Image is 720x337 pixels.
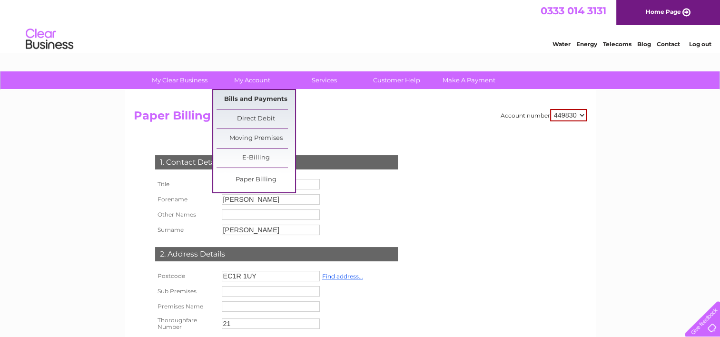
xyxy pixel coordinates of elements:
div: Clear Business is a trading name of Verastar Limited (registered in [GEOGRAPHIC_DATA] No. 3667643... [136,5,585,46]
th: Other Names [153,207,219,222]
a: My Clear Business [140,71,219,89]
a: Paper Billing [217,170,295,189]
th: Postcode [153,268,219,284]
a: Direct Debit [217,109,295,129]
a: Energy [576,40,597,48]
th: Sub Premises [153,284,219,299]
a: Telecoms [603,40,631,48]
a: E-Billing [217,149,295,168]
a: Customer Help [357,71,436,89]
th: Surname [153,222,219,238]
img: logo.png [25,25,74,54]
a: My Account [213,71,291,89]
a: Water [552,40,571,48]
th: Forename [153,192,219,207]
a: Bills and Payments [217,90,295,109]
div: 1. Contact Details [155,155,398,169]
h2: Paper Billing [134,109,587,127]
div: 2. Address Details [155,247,398,261]
a: Moving Premises [217,129,295,148]
a: 0333 014 3131 [541,5,606,17]
a: Contact [657,40,680,48]
a: Services [285,71,364,89]
a: Find address... [322,273,363,280]
th: Thoroughfare Number [153,314,219,333]
a: Make A Payment [430,71,508,89]
a: Log out [689,40,711,48]
th: Title [153,177,219,192]
div: Account number [501,109,587,121]
a: Blog [637,40,651,48]
th: Premises Name [153,299,219,314]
